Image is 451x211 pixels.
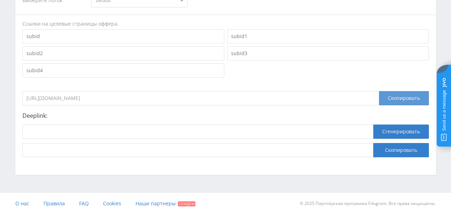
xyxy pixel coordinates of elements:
div: Ссылки на целевые страницы оффера. [22,20,429,27]
span: Наши партнеры [135,200,176,207]
button: Сгенерировать [373,125,429,139]
input: subid2 [22,46,224,60]
span: Правила [43,200,65,207]
input: subid3 [227,46,429,60]
input: subid1 [227,29,429,43]
p: Deeplink: [22,112,429,119]
span: Cookies [103,200,121,207]
input: subid4 [22,63,224,78]
span: Скидки [178,201,195,206]
span: FAQ [79,200,89,207]
div: Скопировать [379,91,429,105]
input: subid [22,29,224,43]
span: О нас [15,200,29,207]
button: Скопировать [373,143,429,157]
